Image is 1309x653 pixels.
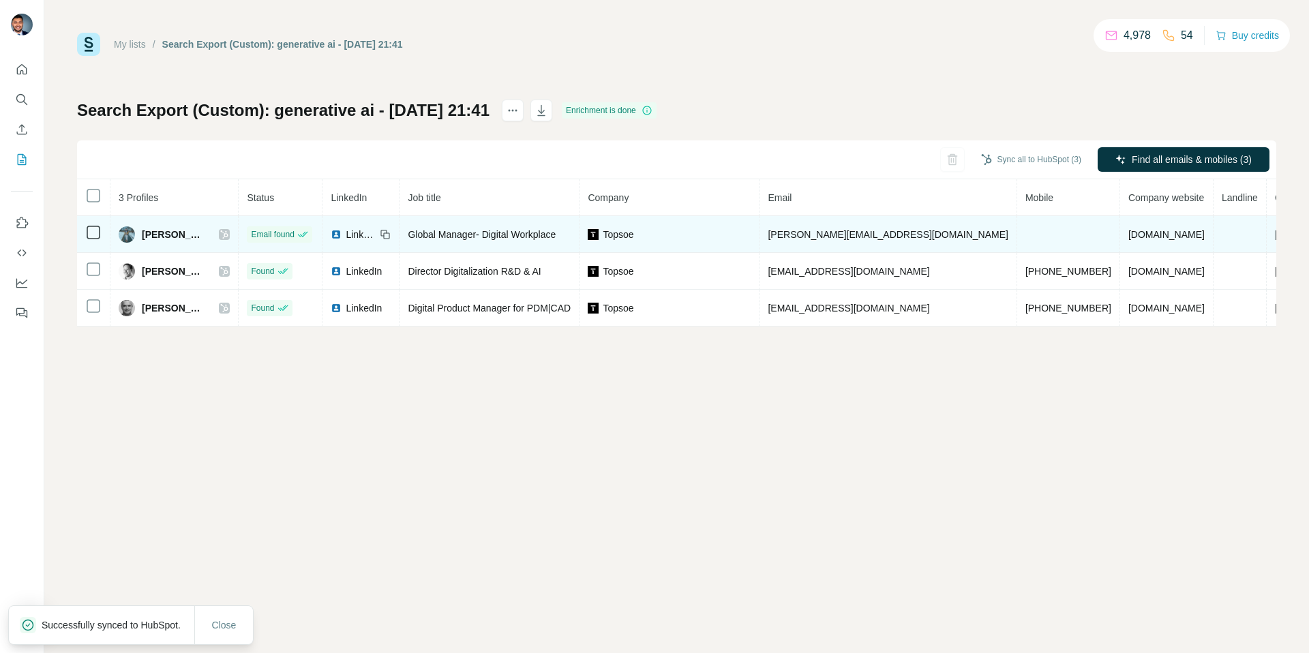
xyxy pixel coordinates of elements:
[331,266,342,277] img: LinkedIn logo
[11,271,33,295] button: Dashboard
[153,37,155,51] li: /
[331,192,367,203] span: LinkedIn
[251,265,274,277] span: Found
[1275,192,1308,203] span: Country
[331,303,342,314] img: LinkedIn logo
[1128,266,1205,277] span: [DOMAIN_NAME]
[251,302,274,314] span: Found
[768,266,929,277] span: [EMAIL_ADDRESS][DOMAIN_NAME]
[603,264,633,278] span: Topsoe
[11,87,33,112] button: Search
[202,613,246,637] button: Close
[1181,27,1193,44] p: 54
[1132,153,1252,166] span: Find all emails & mobiles (3)
[408,229,556,240] span: Global Manager- Digital Workplace
[119,263,135,279] img: Avatar
[588,266,599,277] img: company-logo
[588,229,599,240] img: company-logo
[1216,26,1279,45] button: Buy credits
[603,228,633,241] span: Topsoe
[142,228,205,241] span: [PERSON_NAME]
[119,226,135,243] img: Avatar
[768,303,929,314] span: [EMAIL_ADDRESS][DOMAIN_NAME]
[11,117,33,142] button: Enrich CSV
[408,303,571,314] span: Digital Product Manager for PDM|CAD
[346,301,382,315] span: LinkedIn
[77,33,100,56] img: Surfe Logo
[972,149,1091,170] button: Sync all to HubSpot (3)
[1025,266,1111,277] span: [PHONE_NUMBER]
[1128,192,1204,203] span: Company website
[247,192,274,203] span: Status
[1128,303,1205,314] span: [DOMAIN_NAME]
[588,192,629,203] span: Company
[11,301,33,325] button: Feedback
[11,211,33,235] button: Use Surfe on LinkedIn
[346,264,382,278] span: LinkedIn
[1128,229,1205,240] span: [DOMAIN_NAME]
[1222,192,1258,203] span: Landline
[502,100,524,121] button: actions
[603,301,633,315] span: Topsoe
[162,37,403,51] div: Search Export (Custom): generative ai - [DATE] 21:41
[408,266,541,277] span: Director Digitalization R&D & AI
[331,229,342,240] img: LinkedIn logo
[42,618,192,632] p: Successfully synced to HubSpot.
[588,303,599,314] img: company-logo
[11,241,33,265] button: Use Surfe API
[562,102,657,119] div: Enrichment is done
[1098,147,1269,172] button: Find all emails & mobiles (3)
[142,301,205,315] span: [PERSON_NAME]
[212,618,237,632] span: Close
[119,300,135,316] img: Avatar
[119,192,158,203] span: 3 Profiles
[251,228,294,241] span: Email found
[346,228,376,241] span: LinkedIn
[11,147,33,172] button: My lists
[114,39,146,50] a: My lists
[768,229,1008,240] span: [PERSON_NAME][EMAIL_ADDRESS][DOMAIN_NAME]
[1124,27,1151,44] p: 4,978
[11,57,33,82] button: Quick start
[1025,192,1053,203] span: Mobile
[1025,303,1111,314] span: [PHONE_NUMBER]
[77,100,490,121] h1: Search Export (Custom): generative ai - [DATE] 21:41
[768,192,792,203] span: Email
[11,14,33,35] img: Avatar
[408,192,440,203] span: Job title
[142,264,205,278] span: [PERSON_NAME]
